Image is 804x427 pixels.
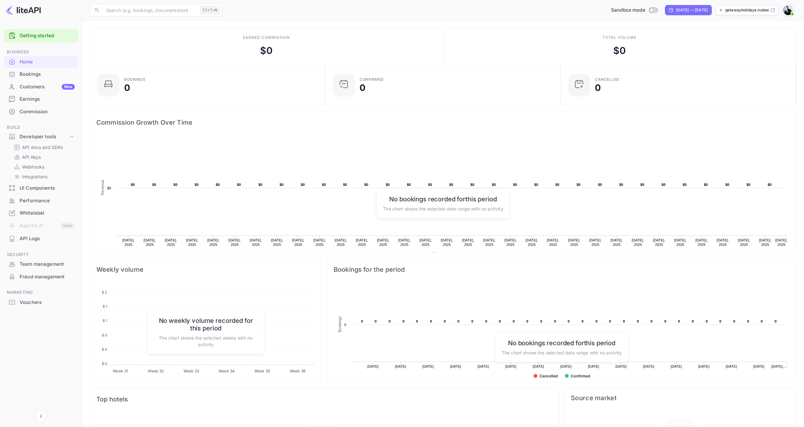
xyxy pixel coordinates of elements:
[609,319,611,323] text: 0
[650,319,652,323] text: 0
[4,182,78,194] div: UI Components
[613,44,626,58] div: $ 0
[20,235,75,242] div: API Logs
[783,5,793,15] img: Craig Cherlet
[389,319,390,323] text: 0
[449,183,453,187] text: $0
[653,238,665,246] text: [DATE], 2025
[152,183,156,187] text: $0
[483,238,495,246] text: [DATE], 2025
[62,84,75,90] div: New
[4,207,78,219] a: Whitelabel
[420,238,432,246] text: [DATE], 2025
[492,183,496,187] text: $0
[20,108,75,116] div: Commission
[173,183,178,187] text: $0
[771,365,787,368] text: [DATE],…
[665,5,712,15] div: Click to change the date range period
[4,81,78,92] a: CustomersNew
[611,7,645,14] span: Sandbox mode
[717,238,729,246] text: [DATE], 2025
[725,183,729,187] text: $0
[4,296,78,308] a: Vouchers
[505,365,517,368] text: [DATE]
[526,238,538,246] text: [DATE], 2025
[637,319,639,323] text: 0
[186,238,198,246] text: [DATE], 2025
[200,6,220,14] div: Ctrl+K
[577,183,581,187] text: $0
[706,319,708,323] text: 0
[4,233,78,245] div: API Logs
[103,318,107,323] tspan: $ 1
[555,183,559,187] text: $0
[430,319,432,323] text: 0
[695,238,708,246] text: [DATE], 2025
[554,319,556,323] text: 0
[398,238,411,246] text: [DATE], 2025
[102,4,198,16] input: Search (e.g. bookings, documentation)
[441,238,453,246] text: [DATE], 2025
[444,319,446,323] text: 0
[678,319,680,323] text: 0
[165,238,177,246] text: [DATE], 2025
[237,183,241,187] text: $0
[568,238,580,246] text: [DATE], 2025
[11,143,76,152] div: API docs and SDKs
[4,29,78,42] div: Getting started
[505,238,517,246] text: [DATE], 2025
[595,83,601,92] div: 0
[96,394,553,404] span: Top hotels
[643,365,654,368] text: [DATE]
[383,205,503,212] p: The chart shows the selected date range with no activity
[103,304,107,309] tspan: $ 1
[322,183,326,187] text: $0
[20,273,75,281] div: Fraud management
[726,365,737,368] text: [DATE]
[367,365,379,368] text: [DATE]
[335,238,347,246] text: [DATE], 2025
[4,93,78,105] div: Earnings
[395,365,406,368] text: [DATE]
[534,183,538,187] text: $0
[4,251,78,258] span: Security
[360,78,384,81] div: Confirmed
[4,258,78,270] a: Team management
[20,185,75,192] div: UI Components
[588,365,599,368] text: [DATE]
[450,365,462,368] text: [DATE]
[260,44,273,58] div: $ 0
[422,365,434,368] text: [DATE]
[14,154,73,160] a: API Keys
[438,252,454,257] text: Revenue
[4,296,78,309] div: Vouchers
[271,238,283,246] text: [DATE], 2025
[676,7,708,13] div: [DATE] — [DATE]
[692,319,694,323] text: 0
[4,68,78,80] div: Bookings
[22,154,41,160] p: API Keys
[20,83,75,91] div: Customers
[568,319,570,323] text: 0
[35,411,47,422] button: Collapse navigation
[386,183,390,187] text: $0
[20,96,75,103] div: Earnings
[100,180,105,195] text: Revenue
[154,335,257,348] p: The chart shows the selected weeks with no activity
[131,183,135,187] text: $0
[5,5,41,15] img: LiteAPI logo
[775,238,788,246] text: [DATE], 2025
[768,183,772,187] text: $0
[502,339,622,347] h6: No bookings recorded for this period
[4,182,78,194] a: UI Components
[20,261,75,268] div: Team management
[22,173,47,180] p: Integrations
[20,58,75,66] div: Home
[4,271,78,282] a: Fraud management
[243,35,290,40] div: Earned commission
[144,238,156,246] text: [DATE], 2025
[526,319,528,323] text: 0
